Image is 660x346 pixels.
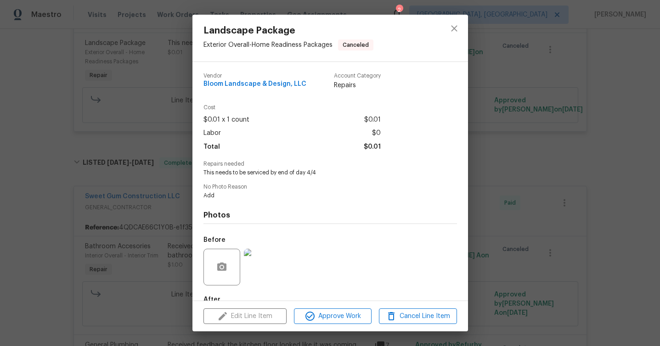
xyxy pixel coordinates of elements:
[443,17,465,39] button: close
[334,81,381,90] span: Repairs
[203,26,373,36] span: Landscape Package
[203,296,220,303] h5: After
[203,211,457,220] h4: Photos
[203,81,306,88] span: Bloom Landscape & Design, LLC
[364,140,381,154] span: $0.01
[379,308,457,324] button: Cancel Line Item
[334,73,381,79] span: Account Category
[203,105,381,111] span: Cost
[339,40,372,50] span: Canceled
[297,311,369,322] span: Approve Work
[203,161,457,167] span: Repairs needed
[203,127,221,140] span: Labor
[294,308,372,324] button: Approve Work
[203,169,432,177] span: This needs to be serviced by end of day 4/4
[203,140,220,154] span: Total
[203,113,249,127] span: $0.01 x 1 count
[364,113,381,127] span: $0.01
[203,192,432,200] span: Add
[203,184,457,190] span: No Photo Reason
[396,6,402,15] div: 2
[382,311,454,322] span: Cancel Line Item
[203,237,226,243] h5: Before
[203,42,333,48] span: Exterior Overall - Home Readiness Packages
[203,73,306,79] span: Vendor
[372,127,381,140] span: $0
